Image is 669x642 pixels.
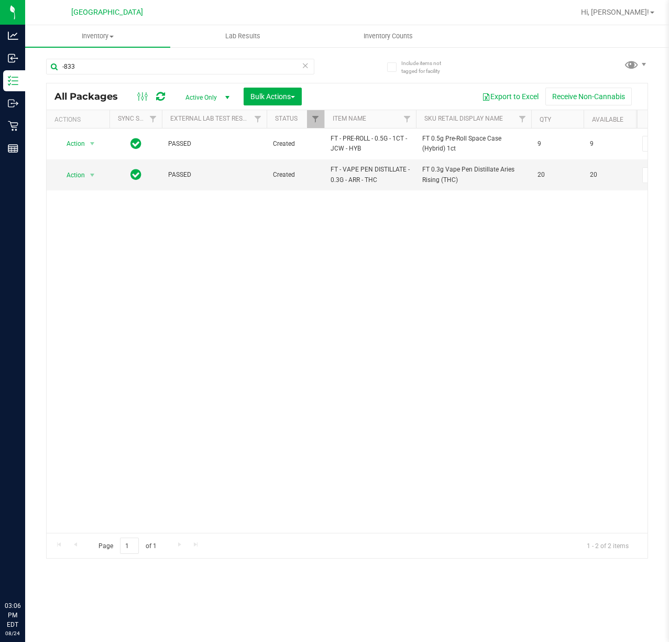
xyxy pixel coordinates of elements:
span: Inventory [25,31,170,41]
span: FT 0.3g Vape Pen Distillate Aries Rising (THC) [422,165,525,185]
inline-svg: Inventory [8,76,18,86]
span: Created [273,170,318,180]
span: Inventory Counts [349,31,427,41]
span: FT 0.5g Pre-Roll Space Case (Hybrid) 1ct [422,134,525,154]
span: 20 [538,170,577,180]
span: select [86,168,99,183]
span: Bulk Actions [250,92,295,101]
span: Created [273,139,318,149]
a: External Lab Test Result [170,115,253,122]
span: Lab Results [211,31,275,41]
inline-svg: Inbound [8,53,18,63]
span: 9 [590,139,630,149]
inline-svg: Analytics [8,30,18,41]
a: Sync Status [118,115,158,122]
a: Inventory Counts [315,25,460,47]
a: Status [275,115,298,122]
span: [GEOGRAPHIC_DATA] [71,8,143,17]
a: Filter [249,110,267,128]
span: Page of 1 [90,538,165,554]
span: Action [57,168,85,183]
span: Hi, [PERSON_NAME]! [581,8,649,16]
span: 20 [590,170,630,180]
span: In Sync [130,136,141,151]
a: Item Name [333,115,366,122]
input: Search Package ID, Item Name, SKU, Lot or Part Number... [46,59,314,74]
iframe: Resource center [10,558,42,590]
span: In Sync [130,167,141,182]
button: Bulk Actions [244,88,302,105]
a: Filter [307,110,324,128]
span: FT - PRE-ROLL - 0.5G - 1CT - JCW - HYB [331,134,410,154]
span: Clear [302,59,309,72]
p: 03:06 PM EDT [5,601,20,629]
a: Available [592,116,623,123]
span: Action [57,136,85,151]
a: Sku Retail Display Name [424,115,503,122]
span: FT - VAPE PEN DISTILLATE - 0.3G - ARR - THC [331,165,410,185]
a: Lab Results [170,25,315,47]
inline-svg: Retail [8,121,18,131]
span: Include items not tagged for facility [401,59,454,75]
inline-svg: Reports [8,143,18,154]
a: Inventory [25,25,170,47]
a: Qty [540,116,551,123]
button: Export to Excel [475,88,545,105]
span: PASSED [168,170,260,180]
inline-svg: Outbound [8,98,18,109]
a: Filter [145,110,162,128]
div: Actions [54,116,105,123]
span: All Packages [54,91,128,102]
p: 08/24 [5,629,20,637]
span: 9 [538,139,577,149]
span: 1 - 2 of 2 items [578,538,637,553]
span: PASSED [168,139,260,149]
a: Filter [399,110,416,128]
input: 1 [120,538,139,554]
a: Filter [514,110,531,128]
span: select [86,136,99,151]
button: Receive Non-Cannabis [545,88,632,105]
